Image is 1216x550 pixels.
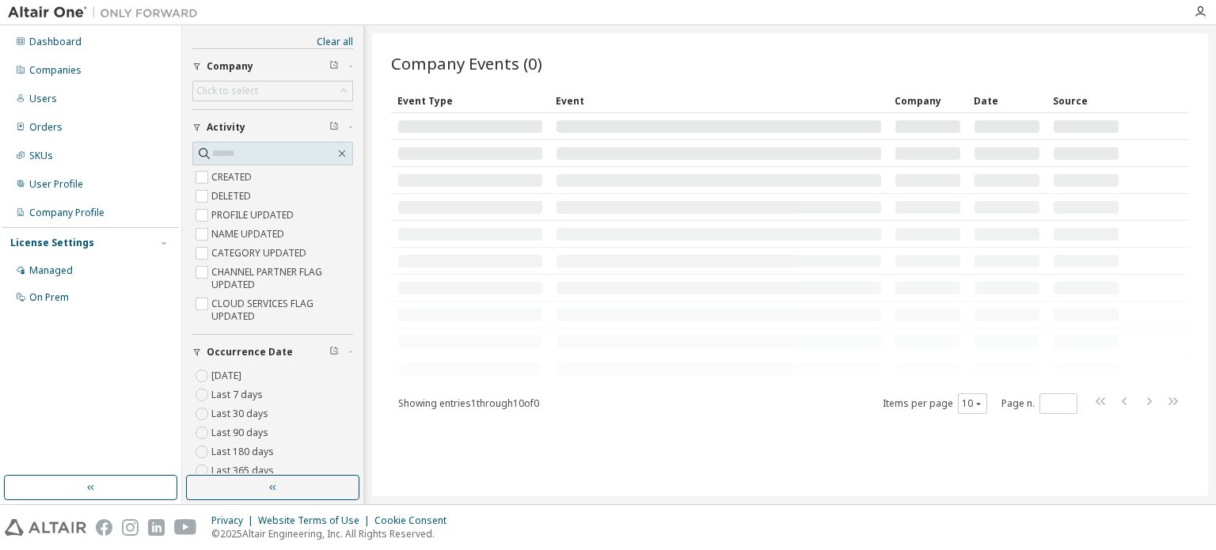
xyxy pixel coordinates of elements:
div: License Settings [10,237,94,249]
span: Occurrence Date [207,346,293,358]
span: Page n. [1001,393,1077,414]
span: Clear filter [329,121,339,134]
img: facebook.svg [96,519,112,536]
div: Users [29,93,57,105]
button: Activity [192,110,353,145]
div: Privacy [211,514,258,527]
div: Cookie Consent [374,514,456,527]
label: CHANNEL PARTNER FLAG UPDATED [211,263,353,294]
div: Event Type [397,88,543,113]
span: Showing entries 1 through 10 of 0 [398,396,539,410]
span: Activity [207,121,245,134]
label: CLOUD SERVICES FLAG UPDATED [211,294,353,326]
label: Last 180 days [211,442,277,461]
label: CREATED [211,168,255,187]
div: Date [974,88,1040,113]
span: Company [207,60,253,73]
span: Items per page [883,393,987,414]
button: Occurrence Date [192,335,353,370]
div: Dashboard [29,36,82,48]
label: Last 90 days [211,423,272,442]
label: Last 30 days [211,404,272,423]
button: 10 [962,397,983,410]
div: Managed [29,264,73,277]
img: altair_logo.svg [5,519,86,536]
div: Companies [29,64,82,77]
img: instagram.svg [122,519,139,536]
label: Last 7 days [211,385,266,404]
div: SKUs [29,150,53,162]
a: Clear all [192,36,353,48]
img: youtube.svg [174,519,197,536]
div: Click to select [193,82,352,101]
span: Company Events (0) [391,52,542,74]
span: Clear filter [329,60,339,73]
div: On Prem [29,291,69,304]
label: CATEGORY UPDATED [211,244,310,263]
img: linkedin.svg [148,519,165,536]
label: [DATE] [211,366,245,385]
div: User Profile [29,178,83,191]
div: Event [556,88,882,113]
p: © 2025 Altair Engineering, Inc. All Rights Reserved. [211,527,456,541]
label: NAME UPDATED [211,225,287,244]
label: Last 365 days [211,461,277,480]
div: Company [895,88,961,113]
div: Source [1053,88,1119,113]
div: Orders [29,121,63,134]
div: Website Terms of Use [258,514,374,527]
div: Company Profile [29,207,104,219]
label: PROFILE UPDATED [211,206,297,225]
img: Altair One [8,5,206,21]
label: DELETED [211,187,254,206]
button: Company [192,49,353,84]
div: Click to select [196,85,258,97]
span: Clear filter [329,346,339,358]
